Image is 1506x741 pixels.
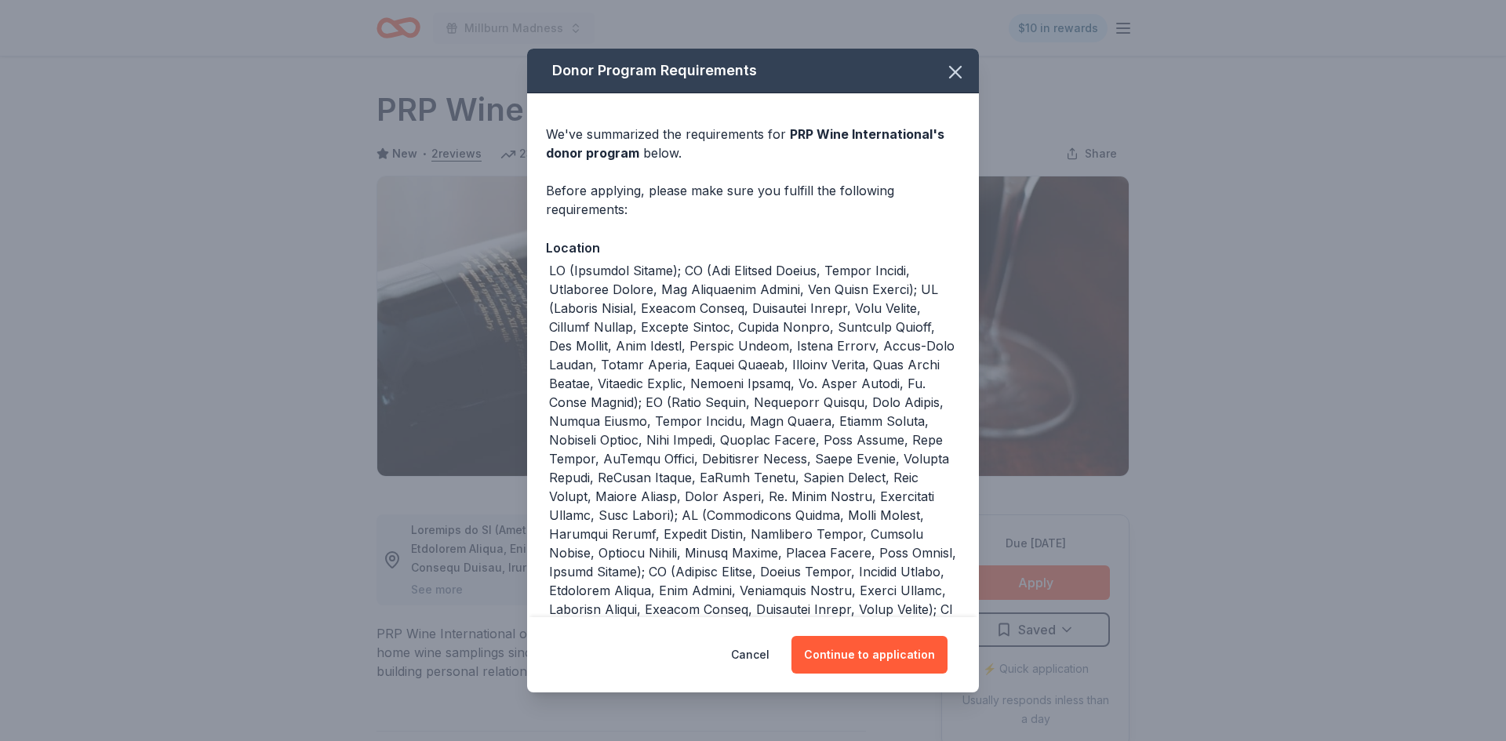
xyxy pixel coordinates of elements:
div: Location [546,238,960,258]
button: Continue to application [791,636,948,674]
div: Donor Program Requirements [527,49,979,93]
div: Before applying, please make sure you fulfill the following requirements: [546,181,960,219]
div: We've summarized the requirements for below. [546,125,960,162]
button: Cancel [731,636,769,674]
